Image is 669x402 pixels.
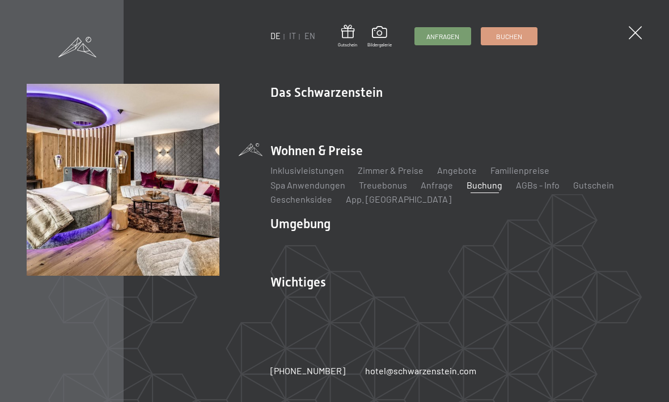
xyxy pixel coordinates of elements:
a: Spa Anwendungen [270,179,345,190]
a: App. [GEOGRAPHIC_DATA] [346,194,451,204]
a: Anfrage [421,179,453,190]
a: Buchen [481,28,537,45]
a: Bildergalerie [367,26,392,48]
a: AGBs - Info [516,179,560,190]
a: Zimmer & Preise [358,165,424,176]
a: Treuebonus [359,179,407,190]
a: hotel@schwarzenstein.com [365,365,476,377]
a: Gutschein [573,179,614,190]
a: Familienpreise [490,165,549,176]
span: Bildergalerie [367,42,392,48]
a: DE [270,31,281,41]
span: Buchen [496,32,522,41]
a: Gutschein [338,25,357,48]
a: [PHONE_NUMBER] [270,365,345,377]
span: Anfragen [426,32,459,41]
a: EN [304,31,315,41]
span: Gutschein [338,42,357,48]
span: [PHONE_NUMBER] [270,365,345,376]
a: IT [289,31,296,41]
a: Geschenksidee [270,194,332,204]
a: Anfragen [415,28,471,45]
a: Buchung [467,179,502,190]
a: Inklusivleistungen [270,165,344,176]
a: Angebote [437,165,477,176]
